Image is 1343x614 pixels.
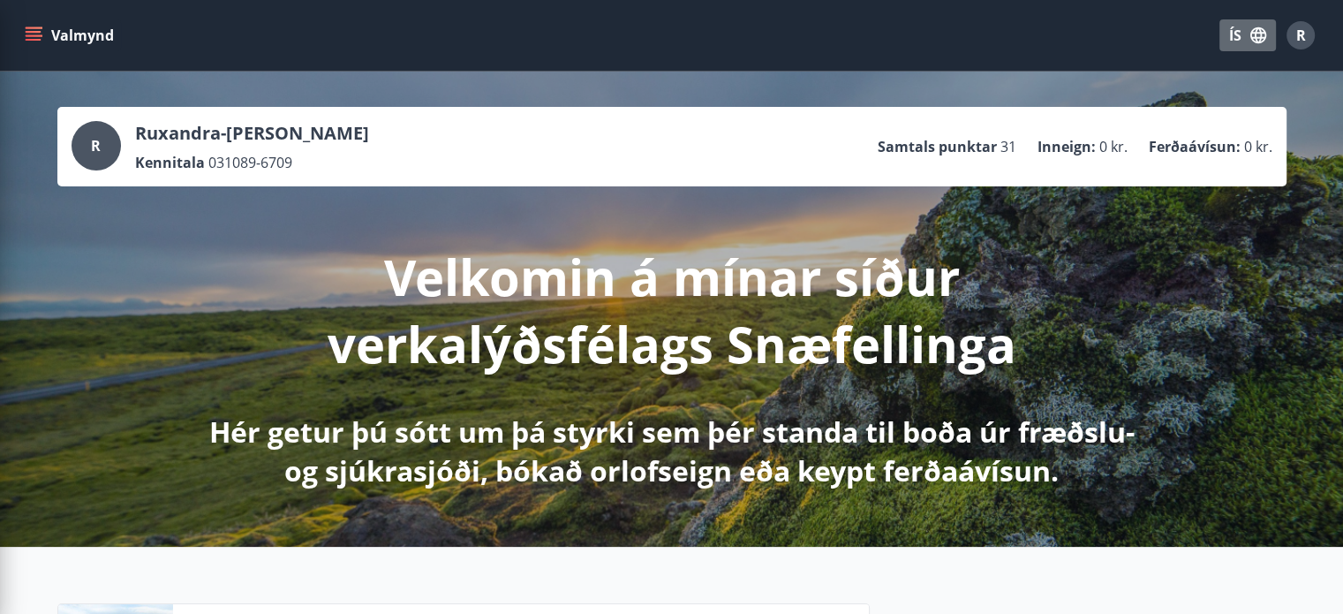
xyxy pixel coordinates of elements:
span: R [1296,26,1306,45]
span: 31 [1000,137,1016,156]
button: ÍS [1219,19,1276,51]
p: Velkomin á mínar síður verkalýðsfélags Snæfellinga [206,243,1138,377]
p: Kennitala [135,153,205,172]
span: 0 kr. [1099,137,1128,156]
p: Inneign : [1037,137,1096,156]
p: Hér getur þú sótt um þá styrki sem þér standa til boða úr fræðslu- og sjúkrasjóði, bókað orlofsei... [206,413,1138,490]
button: menu [21,19,121,51]
span: R [91,136,101,155]
p: Samtals punktar [878,137,997,156]
button: R [1279,14,1322,57]
span: 0 kr. [1244,137,1272,156]
p: Ruxandra-[PERSON_NAME] [135,121,369,146]
p: Ferðaávísun : [1149,137,1241,156]
span: 031089-6709 [208,153,292,172]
